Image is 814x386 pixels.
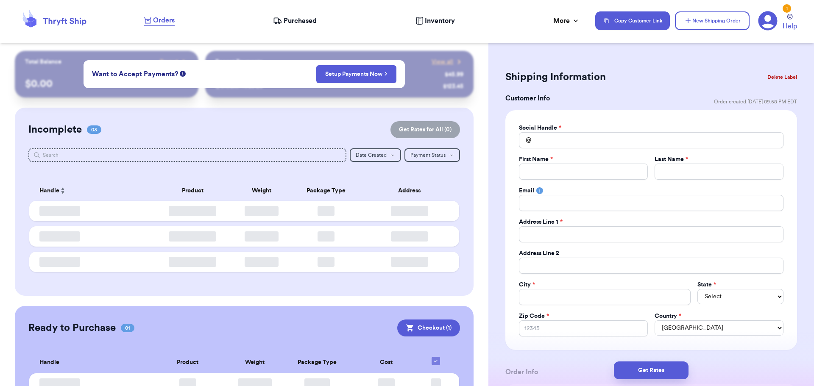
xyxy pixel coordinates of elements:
th: Product [150,181,236,201]
h3: Customer Info [505,93,550,103]
span: Order created: [DATE] 09:58 PM EDT [714,98,797,105]
th: Package Type [287,181,365,201]
label: Last Name [655,155,688,164]
span: 01 [121,324,134,332]
button: Copy Customer Link [595,11,670,30]
th: Weight [236,181,287,201]
a: View all [432,58,463,66]
span: Handle [39,186,59,195]
div: $ 45.99 [445,70,463,79]
th: Product [146,352,229,373]
a: Inventory [415,16,455,26]
a: Setup Payments Now [325,70,387,78]
span: 03 [87,125,101,134]
a: Help [783,14,797,31]
button: Date Created [350,148,401,162]
span: Purchased [284,16,317,26]
span: Date Created [356,153,387,158]
span: Want to Accept Payments? [92,69,178,79]
button: Get Rates [614,361,689,379]
a: Payout [160,58,188,66]
span: Help [783,21,797,31]
h2: Ready to Purchase [28,321,116,335]
th: Address [365,181,459,201]
p: $ 0.00 [25,77,188,91]
div: @ [519,132,531,148]
th: Weight [229,352,279,373]
div: More [553,16,580,26]
label: First Name [519,155,553,164]
label: Country [655,312,681,320]
label: Address Line 2 [519,249,559,258]
h2: Incomplete [28,123,82,136]
span: Handle [39,358,59,367]
label: Zip Code [519,312,549,320]
button: Setup Payments Now [316,65,396,83]
a: Orders [144,15,175,26]
span: Payment Status [410,153,446,158]
label: Address Line 1 [519,218,563,226]
th: Package Type [280,352,355,373]
p: Recent Payments [215,58,262,66]
button: Get Rates for All (0) [390,121,460,138]
h2: Shipping Information [505,70,606,84]
a: 1 [758,11,778,31]
button: Checkout (1) [397,319,460,336]
label: State [697,280,716,289]
input: Search [28,148,347,162]
a: Purchased [273,16,317,26]
span: View all [432,58,453,66]
p: Total Balance [25,58,61,66]
label: City [519,280,535,289]
span: Inventory [425,16,455,26]
button: Sort ascending [59,186,66,196]
button: New Shipping Order [675,11,750,30]
label: Social Handle [519,124,561,132]
input: 12345 [519,320,648,336]
div: 1 [783,4,791,13]
div: $ 123.45 [443,82,463,91]
span: Payout [160,58,178,66]
label: Email [519,186,534,195]
button: Delete Label [764,68,800,86]
span: Orders [153,15,175,25]
button: Payment Status [404,148,460,162]
th: Cost [355,352,418,373]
